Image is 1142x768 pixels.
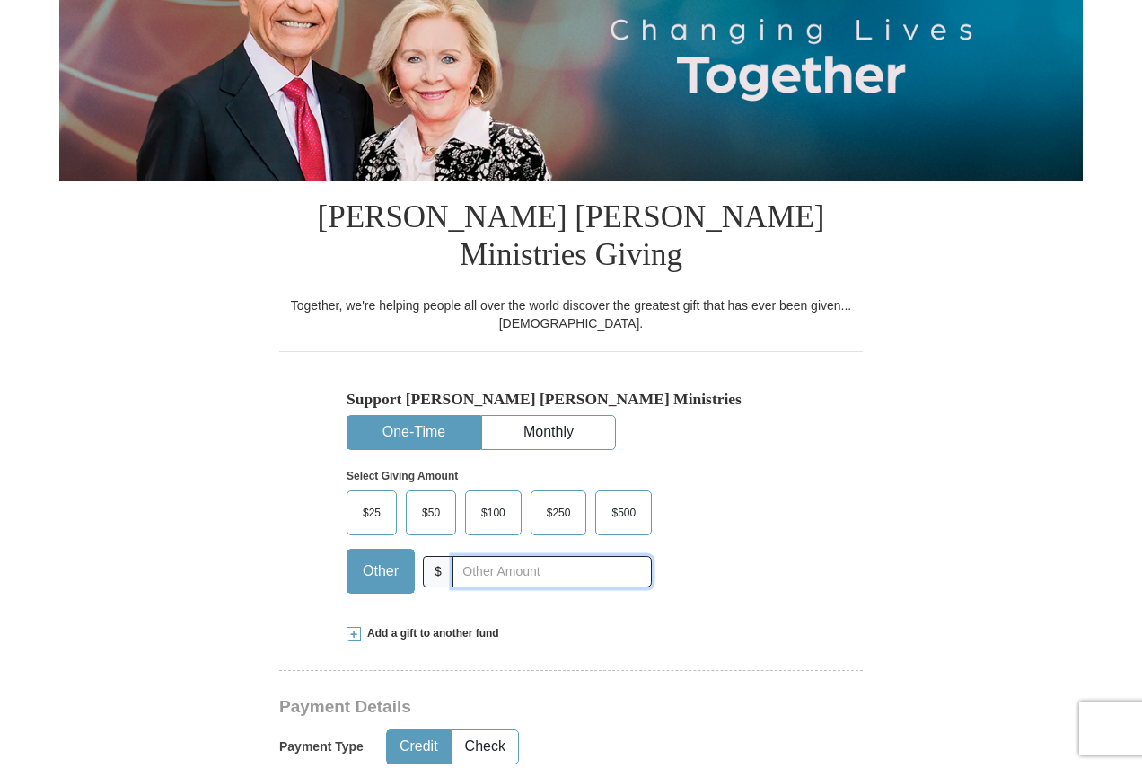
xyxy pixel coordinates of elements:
span: $250 [538,499,580,526]
strong: Select Giving Amount [347,470,458,482]
input: Other Amount [452,556,652,587]
button: One-Time [347,416,480,449]
span: $500 [602,499,645,526]
h3: Payment Details [279,697,737,718]
button: Credit [387,730,451,764]
button: Monthly [482,416,615,449]
span: $50 [413,499,449,526]
h5: Payment Type [279,739,364,755]
span: Other [354,558,408,585]
span: $ [423,556,453,587]
h1: [PERSON_NAME] [PERSON_NAME] Ministries Giving [279,181,863,296]
div: Together, we're helping people all over the world discover the greatest gift that has ever been g... [279,296,863,332]
h5: Support [PERSON_NAME] [PERSON_NAME] Ministries [347,390,795,409]
button: Check [452,730,518,764]
span: $25 [354,499,390,526]
span: $100 [472,499,514,526]
span: Add a gift to another fund [361,626,499,641]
